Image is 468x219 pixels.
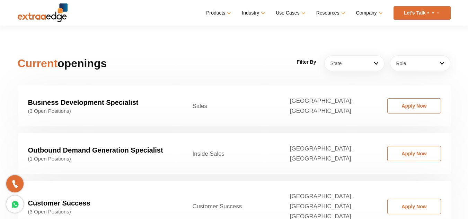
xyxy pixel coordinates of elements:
a: Apply Now [387,98,441,113]
td: Sales [182,85,280,126]
label: Filter By [297,57,316,67]
span: (3 Open Positions) [28,209,172,215]
a: Apply Now [387,199,441,214]
a: State [324,55,385,71]
a: Company [356,8,381,18]
td: [GEOGRAPHIC_DATA], [GEOGRAPHIC_DATA] [280,85,377,126]
a: Let’s Talk [394,6,451,20]
td: Inside Sales [182,133,280,174]
strong: Business Development Specialist [28,99,139,106]
a: Use Cases [276,8,304,18]
td: [GEOGRAPHIC_DATA], [GEOGRAPHIC_DATA] [280,133,377,174]
a: Apply Now [387,146,441,161]
strong: Outbound Demand Generation Specialist [28,146,163,154]
span: (3 Open Positions) [28,108,172,114]
h2: openings [18,55,155,72]
a: Industry [242,8,264,18]
a: Resources [316,8,344,18]
strong: Customer Success [28,199,90,207]
a: Role [390,55,450,71]
span: Current [18,57,58,70]
span: (1 Open Positions) [28,156,172,162]
a: Products [206,8,230,18]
